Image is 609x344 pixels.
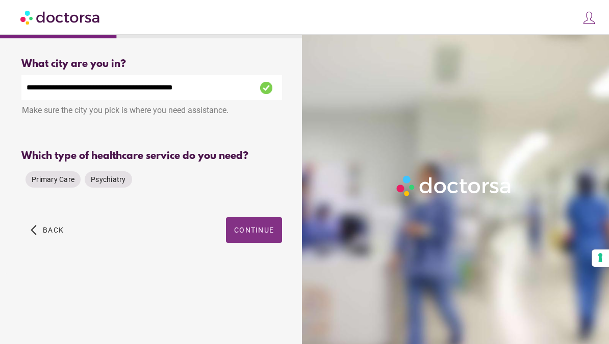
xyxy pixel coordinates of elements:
img: Doctorsa.com [20,6,101,29]
button: Continue [226,217,282,243]
div: Make sure the city you pick is where you need assistance. [21,100,282,123]
img: Logo-Doctorsa-trans-White-partial-flat.png [393,172,515,199]
button: Your consent preferences for tracking technologies [592,249,609,267]
div: What city are you in? [21,58,282,70]
span: Primary Care [32,175,74,184]
img: icons8-customer-100.png [582,11,596,25]
div: Which type of healthcare service do you need? [21,150,282,162]
span: Back [43,226,64,234]
span: Psychiatry [91,175,126,184]
span: Continue [234,226,274,234]
button: arrow_back_ios Back [27,217,68,243]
